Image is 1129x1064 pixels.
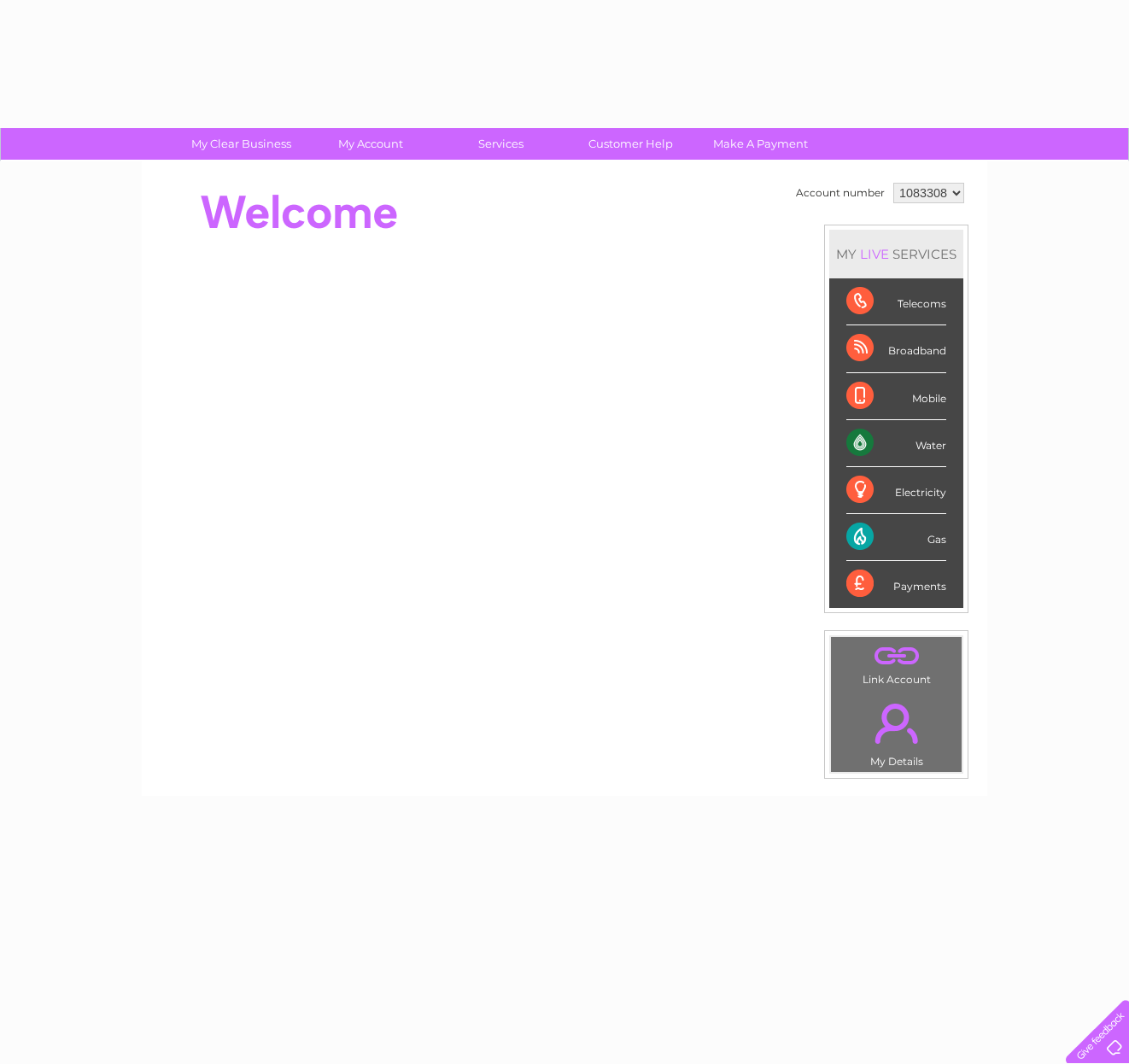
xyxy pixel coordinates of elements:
[846,561,946,607] div: Payments
[846,514,946,561] div: Gas
[846,325,946,372] div: Broadband
[846,373,946,420] div: Mobile
[846,420,946,467] div: Water
[830,636,962,690] td: Link Account
[835,641,957,671] a: .
[846,467,946,514] div: Electricity
[792,178,889,208] td: Account number
[430,128,571,160] a: Services
[690,128,831,160] a: Make A Payment
[301,128,442,160] a: My Account
[171,128,312,160] a: My Clear Business
[829,230,963,278] div: MY SERVICES
[560,128,701,160] a: Customer Help
[830,689,962,773] td: My Details
[857,246,892,262] div: LIVE
[835,693,957,753] a: .
[846,278,946,325] div: Telecoms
